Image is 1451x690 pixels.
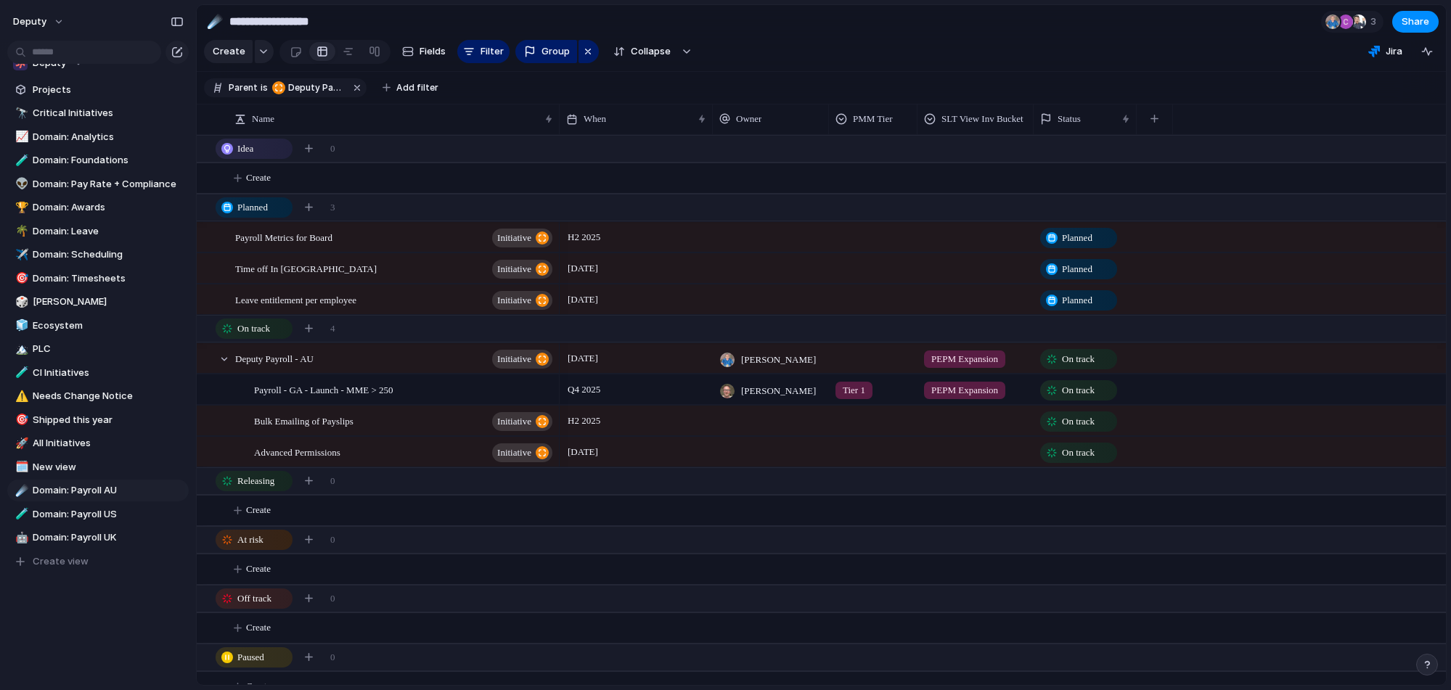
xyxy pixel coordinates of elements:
[33,224,184,239] span: Domain: Leave
[33,483,184,498] span: Domain: Payroll AU
[492,412,552,431] button: initiative
[15,152,25,169] div: 🧪
[33,83,184,97] span: Projects
[7,268,189,289] a: 🎯Domain: Timesheets
[396,40,451,63] button: Fields
[396,81,438,94] span: Add filter
[13,483,28,498] button: ☄️
[237,591,271,606] span: Off track
[15,459,25,475] div: 🗓️
[497,290,531,311] span: initiative
[481,44,504,59] span: Filter
[204,40,253,63] button: Create
[13,271,28,286] button: 🎯
[15,388,25,405] div: ⚠️
[7,102,189,124] a: 🔭Critical Initiatives
[33,153,184,168] span: Domain: Foundations
[33,271,184,286] span: Domain: Timesheets
[33,413,184,427] span: Shipped this year
[15,530,25,546] div: 🤖
[237,650,264,665] span: Paused
[1392,11,1439,33] button: Share
[15,270,25,287] div: 🎯
[7,504,189,525] a: 🧪Domain: Payroll US
[853,112,893,126] span: PMM Tier
[33,319,184,333] span: Ecosystem
[7,197,189,218] a: 🏆Domain: Awards
[33,530,184,545] span: Domain: Payroll UK
[843,383,865,398] span: Tier 1
[33,130,184,144] span: Domain: Analytics
[7,338,189,360] a: 🏔️PLC
[7,315,189,337] a: 🧊Ecosystem
[15,247,25,263] div: ✈️
[1370,15,1381,29] span: 3
[272,81,345,94] span: Deputy Payroll - AU
[1062,445,1095,460] span: On track
[203,10,226,33] button: ☄️
[741,353,816,367] span: [PERSON_NAME]
[246,562,271,576] span: Create
[15,176,25,192] div: 👽
[229,81,258,94] span: Parent
[497,228,531,248] span: initiative
[564,412,604,430] span: H2 2025
[207,12,223,31] div: ☄️
[497,411,531,432] span: initiative
[13,153,28,168] button: 🧪
[7,126,189,148] div: 📈Domain: Analytics
[7,244,189,266] a: ✈️Domain: Scheduling
[13,200,28,215] button: 🏆
[1058,112,1081,126] span: Status
[33,106,184,120] span: Critical Initiatives
[541,44,570,59] span: Group
[13,177,28,192] button: 👽
[7,362,189,384] a: 🧪CI Initiatives
[492,291,552,310] button: initiative
[330,200,335,215] span: 3
[420,44,446,59] span: Fields
[931,352,998,366] span: PEPM Expansion
[330,321,335,336] span: 4
[13,295,28,309] button: 🎲
[1062,383,1095,398] span: On track
[7,432,189,454] a: 🚀All Initiatives
[1386,44,1402,59] span: Jira
[33,295,184,309] span: [PERSON_NAME]
[33,389,184,403] span: Needs Change Notice
[7,527,189,549] div: 🤖Domain: Payroll UK
[246,171,271,185] span: Create
[1402,15,1429,29] span: Share
[564,443,602,461] span: [DATE]
[261,81,268,94] span: is
[252,112,274,126] span: Name
[13,15,46,29] span: deputy
[7,173,189,195] a: 👽Domain: Pay Rate + Compliance
[7,551,189,572] button: Create view
[15,341,25,358] div: 🏔️
[457,40,510,63] button: Filter
[1062,262,1092,276] span: Planned
[1362,41,1408,62] button: Jira
[1062,231,1092,245] span: Planned
[254,412,353,429] span: Bulk Emailing of Payslips
[13,436,28,451] button: 🚀
[7,79,189,101] a: Projects
[235,291,356,308] span: Leave entitlement per employee
[631,44,671,59] span: Collapse
[497,349,531,369] span: initiative
[330,650,335,665] span: 0
[13,224,28,239] button: 🌴
[7,291,189,313] a: 🎲[PERSON_NAME]
[584,112,606,126] span: When
[15,364,25,381] div: 🧪
[33,366,184,380] span: CI Initiatives
[13,247,28,262] button: ✈️
[492,260,552,279] button: initiative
